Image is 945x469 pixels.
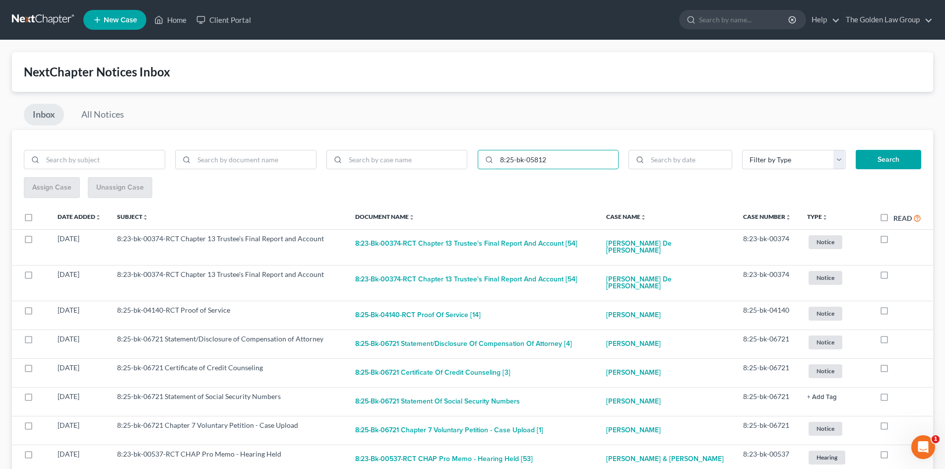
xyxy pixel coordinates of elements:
[24,104,64,126] a: Inbox
[606,269,727,296] a: [PERSON_NAME] De [PERSON_NAME]
[104,16,137,24] span: New Case
[409,214,415,220] i: unfold_more
[807,234,864,250] a: Notice
[355,213,415,220] a: Document Nameunfold_more
[743,213,791,220] a: Case Numberunfold_more
[142,214,148,220] i: unfold_more
[735,416,799,445] td: 8:25-bk-06721
[807,420,864,437] a: Notice
[149,11,191,29] a: Home
[50,265,109,301] td: [DATE]
[95,214,101,220] i: unfold_more
[109,387,347,416] td: 8:25-bk-06721 Statement of Social Security Numbers
[893,213,912,223] label: Read
[24,64,921,80] div: NextChapter Notices Inbox
[606,420,661,440] a: [PERSON_NAME]
[647,150,732,169] input: Search by date
[735,387,799,416] td: 8:25-bk-06721
[50,387,109,416] td: [DATE]
[606,392,661,411] a: [PERSON_NAME]
[606,449,724,469] a: [PERSON_NAME] & [PERSON_NAME]
[109,416,347,445] td: 8:25-bk-06721 Chapter 7 Voluntary Petition - Case Upload
[809,235,842,249] span: Notice
[807,449,864,466] a: Hearing
[606,234,727,261] a: [PERSON_NAME] De [PERSON_NAME]
[809,307,842,320] span: Notice
[809,451,845,464] span: Hearing
[735,265,799,301] td: 8:23-bk-00374
[58,213,101,220] a: Date Addedunfold_more
[355,334,572,354] button: 8:25-bk-06721 Statement/Disclosure of Compensation of Attorney [4]
[43,150,165,169] input: Search by subject
[809,335,842,349] span: Notice
[606,334,661,354] a: [PERSON_NAME]
[50,229,109,265] td: [DATE]
[50,301,109,330] td: [DATE]
[932,435,940,443] span: 1
[807,363,864,379] a: Notice
[785,214,791,220] i: unfold_more
[109,265,347,301] td: 8:23-bk-00374-RCT Chapter 13 Trustee's Final Report and Account
[606,305,661,325] a: [PERSON_NAME]
[809,271,842,284] span: Notice
[606,213,646,220] a: Case Nameunfold_more
[191,11,256,29] a: Client Portal
[72,104,133,126] a: All Notices
[856,150,921,170] button: Search
[50,358,109,387] td: [DATE]
[109,358,347,387] td: 8:25-bk-06721 Certificate of Credit Counseling
[735,330,799,358] td: 8:25-bk-06721
[807,11,840,29] a: Help
[109,229,347,265] td: 8:23-bk-00374-RCT Chapter 13 Trustee's Final Report and Account
[807,213,828,220] a: Typeunfold_more
[194,150,316,169] input: Search by document name
[735,301,799,330] td: 8:25-bk-04140
[355,305,481,325] button: 8:25-bk-04140-RCT Proof of Service [14]
[497,150,619,169] input: Search by case number
[807,394,837,401] button: + Add Tag
[807,269,864,286] a: Notice
[699,10,790,29] input: Search by name...
[735,358,799,387] td: 8:25-bk-06721
[809,364,842,378] span: Notice
[841,11,933,29] a: The Golden Law Group
[355,363,510,383] button: 8:25-bk-06721 Certificate of Credit Counseling [3]
[640,214,646,220] i: unfold_more
[807,305,864,322] a: Notice
[911,435,935,459] iframe: Intercom live chat
[50,416,109,445] td: [DATE]
[807,334,864,350] a: Notice
[807,392,864,402] a: + Add Tag
[109,330,347,358] td: 8:25-bk-06721 Statement/Disclosure of Compensation of Attorney
[809,422,842,435] span: Notice
[606,363,661,383] a: [PERSON_NAME]
[822,214,828,220] i: unfold_more
[50,330,109,358] td: [DATE]
[345,150,467,169] input: Search by case name
[355,449,533,469] button: 8:23-bk-00537-RCT CHAP Pro Memo - Hearing Held [53]
[355,392,520,411] button: 8:25-bk-06721 Statement of Social Security Numbers
[117,213,148,220] a: Subjectunfold_more
[355,420,543,440] button: 8:25-bk-06721 Chapter 7 Voluntary Petition - Case Upload [1]
[109,301,347,330] td: 8:25-bk-04140-RCT Proof of Service
[735,229,799,265] td: 8:23-bk-00374
[355,234,577,254] button: 8:23-bk-00374-RCT Chapter 13 Trustee's Final Report and Account [54]
[355,269,577,289] button: 8:23-bk-00374-RCT Chapter 13 Trustee's Final Report and Account [54]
